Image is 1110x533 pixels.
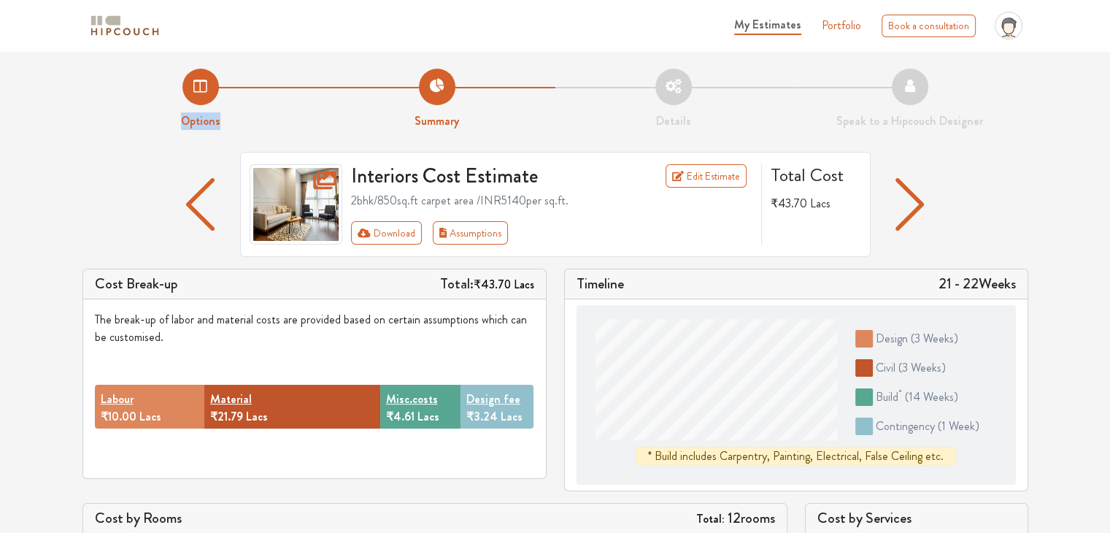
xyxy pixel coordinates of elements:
span: ₹4.61 [386,408,415,425]
h5: Total: [440,275,534,293]
button: Labour [101,391,134,408]
span: ( 3 weeks ) [911,330,958,347]
button: Design fee [466,391,520,408]
span: ₹43.70 [771,195,807,212]
strong: Summary [415,112,459,129]
span: ₹3.24 [466,408,498,425]
span: logo-horizontal.svg [88,9,161,42]
h5: Cost by Rooms [95,510,182,527]
h3: Interiors Cost Estimate [342,164,621,189]
span: Lacs [139,408,161,425]
span: ( 14 weeks ) [905,388,958,405]
span: Lacs [417,408,439,425]
div: contingency [876,418,979,435]
div: 2bhk / 850 sq.ft carpet area /INR 5140 per sq.ft. [351,192,752,210]
button: Material [210,391,252,408]
img: logo-horizontal.svg [88,13,161,39]
span: Lacs [514,276,534,293]
div: Book a consultation [882,15,976,37]
h5: 12 rooms [696,510,775,527]
div: * Build includes Carpentry, Painting, Electrical, False Ceiling etc. [636,447,956,466]
span: ( 3 weeks ) [898,359,946,376]
h5: 21 - 22 Weeks [939,275,1016,293]
strong: Details [656,112,691,129]
h5: Timeline [577,275,624,293]
div: civil [876,359,946,377]
a: Edit Estimate [666,164,747,188]
strong: Total: [696,510,725,527]
span: Lacs [810,195,830,212]
img: arrow left [895,178,924,231]
a: Portfolio [822,17,861,34]
strong: Options [181,112,220,129]
strong: Speak to a Hipcouch Designer [836,112,983,129]
div: build [876,388,958,406]
h5: Cost by Services [817,510,1016,527]
img: arrow left [186,178,215,231]
span: Lacs [246,408,268,425]
button: Download [351,221,422,245]
span: ₹10.00 [101,408,136,425]
span: ( 1 week ) [938,418,979,434]
div: The break-up of labor and material costs are provided based on certain assumptions which can be c... [95,311,534,346]
div: Toolbar with button groups [351,221,752,245]
span: ₹21.79 [210,408,243,425]
span: ₹43.70 [474,276,511,293]
img: gallery [250,164,343,245]
div: First group [351,221,520,245]
h5: Cost Break-up [95,275,178,293]
button: Assumptions [433,221,509,245]
h4: Total Cost [771,164,858,186]
button: Misc.costs [386,391,438,408]
span: My Estimates [734,16,801,33]
div: design [876,330,958,348]
span: Lacs [501,408,523,425]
